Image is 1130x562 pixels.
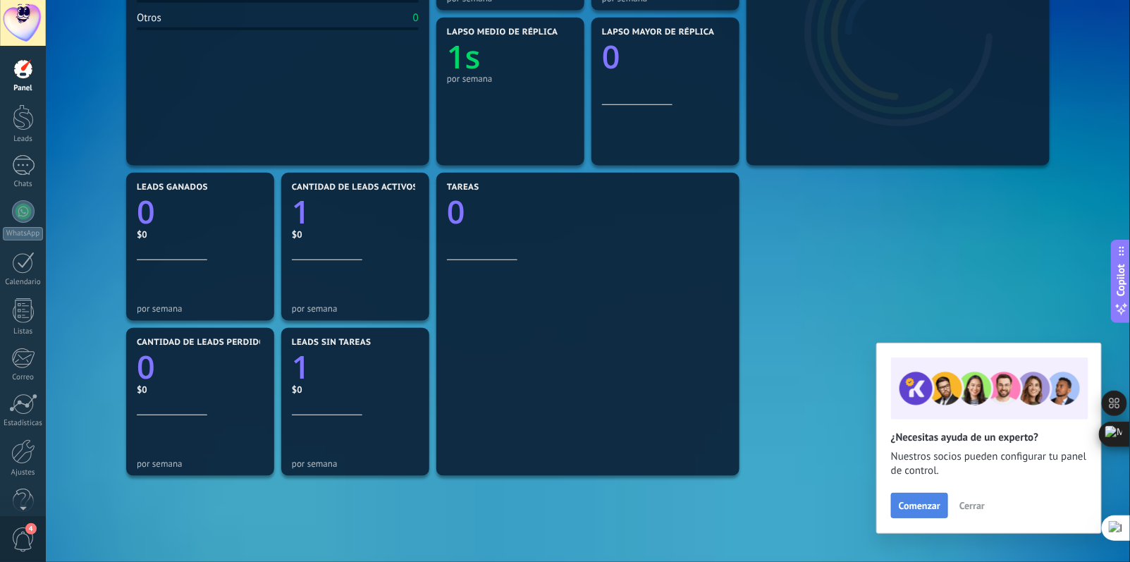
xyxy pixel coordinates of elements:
[292,228,419,240] div: $0
[292,183,418,193] span: Cantidad de leads activos
[959,501,985,511] span: Cerrar
[953,495,991,516] button: Cerrar
[137,458,264,469] div: por semana
[137,384,264,396] div: $0
[292,303,419,314] div: por semana
[413,11,419,25] div: 0
[3,84,44,93] div: Panel
[137,338,271,348] span: Cantidad de leads perdidos
[292,384,419,396] div: $0
[891,493,948,518] button: Comenzar
[137,191,264,234] a: 0
[292,346,310,389] text: 1
[602,28,714,37] span: Lapso mayor de réplica
[137,183,208,193] span: Leads ganados
[292,338,371,348] span: Leads sin tareas
[292,191,310,234] text: 1
[3,327,44,336] div: Listas
[137,191,155,234] text: 0
[3,180,44,189] div: Chats
[25,523,37,534] span: 4
[3,373,44,382] div: Correo
[292,458,419,469] div: por semana
[137,346,155,389] text: 0
[292,191,419,234] a: 1
[899,501,940,511] span: Comenzar
[3,227,43,240] div: WhatsApp
[137,11,161,25] div: Otros
[602,36,620,79] text: 0
[3,278,44,287] div: Calendario
[1114,264,1129,296] span: Copilot
[891,450,1087,478] span: Nuestros socios pueden configurar tu panel de control.
[447,28,558,37] span: Lapso medio de réplica
[447,36,481,79] text: 1s
[447,191,729,234] a: 0
[447,191,465,234] text: 0
[292,346,419,389] a: 1
[137,346,264,389] a: 0
[3,419,44,428] div: Estadísticas
[447,183,479,193] span: Tareas
[447,73,574,84] div: por semana
[137,303,264,314] div: por semana
[137,228,264,240] div: $0
[3,135,44,144] div: Leads
[3,468,44,477] div: Ajustes
[891,431,1087,444] h2: ¿Necesitas ayuda de un experto?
